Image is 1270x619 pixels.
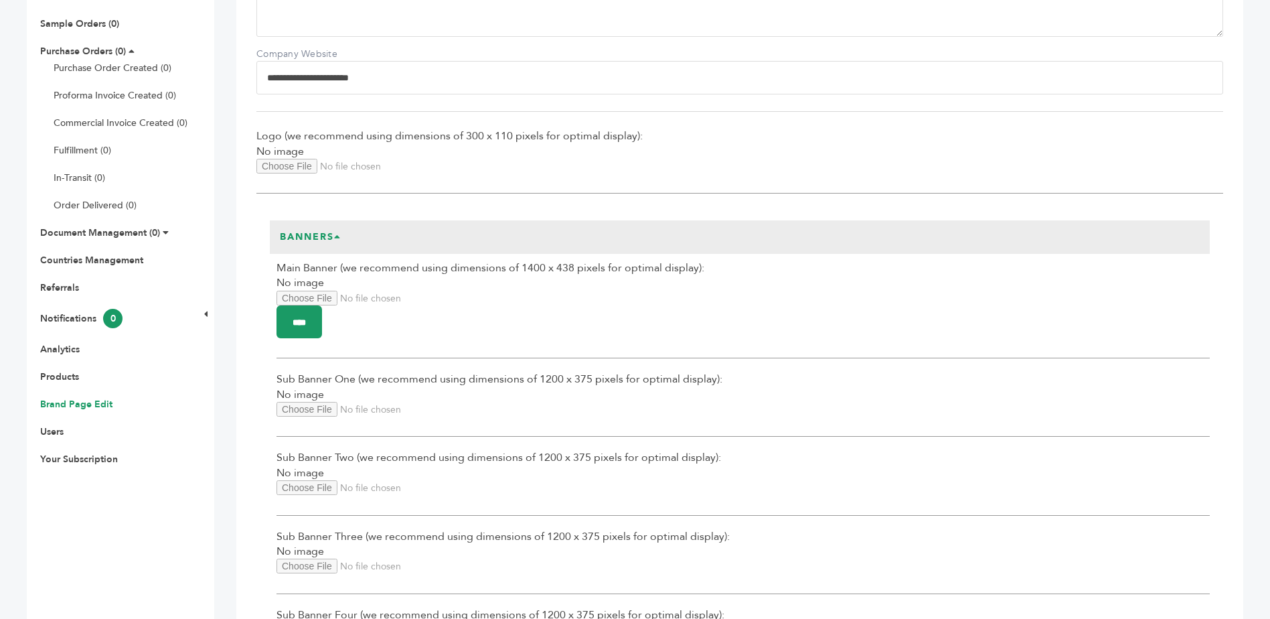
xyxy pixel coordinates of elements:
[276,529,1210,544] span: Sub Banner Three (we recommend using dimensions of 1200 x 375 pixels for optimal display):
[276,372,1210,387] span: Sub Banner One (we recommend using dimensions of 1200 x 375 pixels for optimal display):
[256,129,1223,194] div: No image
[40,453,118,466] a: Your Subscription
[276,450,1210,515] div: No image
[40,398,112,411] a: Brand Page Edit
[40,343,80,356] a: Analytics
[270,220,351,254] h3: Banners
[54,89,176,102] a: Proforma Invoice Created (0)
[103,309,123,328] span: 0
[54,62,171,74] a: Purchase Order Created (0)
[40,45,126,58] a: Purchase Orders (0)
[276,261,1210,358] div: No image
[40,425,64,438] a: Users
[40,312,123,325] a: Notifications0
[256,48,350,61] label: Company Website
[40,281,79,294] a: Referrals
[54,199,137,212] a: Order Delivered (0)
[40,226,160,239] a: Document Management (0)
[276,529,1210,594] div: No image
[40,254,143,267] a: Countries Management
[40,17,119,30] a: Sample Orders (0)
[54,117,187,129] a: Commercial Invoice Created (0)
[54,144,111,157] a: Fulfillment (0)
[40,370,79,383] a: Products
[54,171,105,184] a: In-Transit (0)
[276,261,1210,275] span: Main Banner (we recommend using dimensions of 1400 x 438 pixels for optimal display):
[276,372,1210,437] div: No image
[256,129,1223,143] span: Logo (we recommend using dimensions of 300 x 110 pixels for optimal display):
[276,450,1210,465] span: Sub Banner Two (we recommend using dimensions of 1200 x 375 pixels for optimal display):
